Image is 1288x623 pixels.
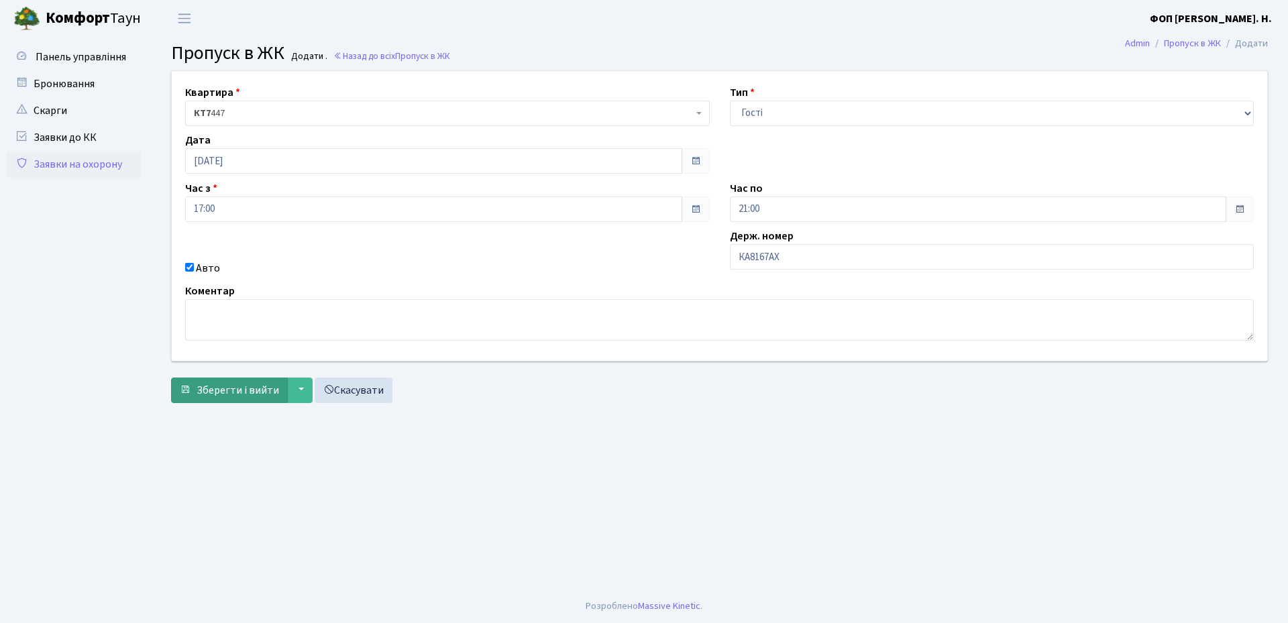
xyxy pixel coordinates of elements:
label: Час по [730,180,763,196]
div: Розроблено . [586,599,702,614]
label: Дата [185,132,211,148]
label: Держ. номер [730,228,794,244]
a: Massive Kinetic [638,599,700,613]
a: Бронювання [7,70,141,97]
b: ФОП [PERSON_NAME]. Н. [1150,11,1272,26]
label: Квартира [185,84,240,101]
a: Пропуск в ЖК [1164,36,1221,50]
span: Зберегти і вийти [197,383,279,398]
li: Додати [1221,36,1268,51]
a: Заявки на охорону [7,151,141,178]
span: Панель управління [36,50,126,64]
input: AA0001AA [730,244,1254,270]
span: Пропуск в ЖК [171,40,284,66]
nav: breadcrumb [1105,30,1288,58]
span: Пропуск в ЖК [395,50,450,62]
b: КТ7 [194,107,211,120]
label: Час з [185,180,217,196]
img: logo.png [13,5,40,32]
button: Переключити навігацію [168,7,201,30]
small: Додати . [288,51,327,62]
b: Комфорт [46,7,110,29]
span: <b>КТ7</b>&nbsp;&nbsp;&nbsp;447 [194,107,693,120]
a: Скарги [7,97,141,124]
button: Зберегти і вийти [171,378,288,403]
a: Назад до всіхПропуск в ЖК [333,50,450,62]
a: ФОП [PERSON_NAME]. Н. [1150,11,1272,27]
span: Таун [46,7,141,30]
a: Скасувати [315,378,392,403]
label: Коментар [185,283,235,299]
a: Панель управління [7,44,141,70]
a: Admin [1125,36,1150,50]
label: Авто [196,260,220,276]
label: Тип [730,84,755,101]
a: Заявки до КК [7,124,141,151]
span: <b>КТ7</b>&nbsp;&nbsp;&nbsp;447 [185,101,710,126]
